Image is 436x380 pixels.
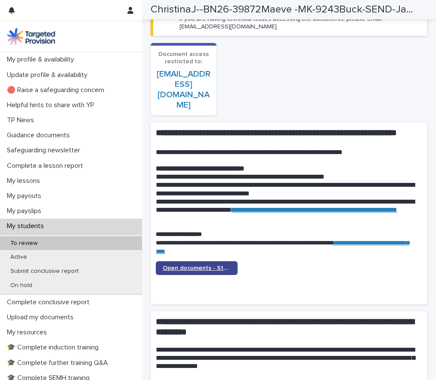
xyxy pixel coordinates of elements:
p: Update profile & availability [3,71,94,79]
p: My profile & availability [3,56,81,64]
span: Document access restricted to: [158,51,209,65]
p: Active [3,253,34,261]
p: My resources [3,328,54,337]
p: Guidance documents [3,131,77,139]
p: 🎓 Complete further training Q&A [3,359,115,367]
a: [EMAIL_ADDRESS][DOMAIN_NAME] [157,70,210,109]
p: Submit conclusive report [3,268,86,275]
p: TP News [3,116,41,124]
p: My payslips [3,207,48,215]
p: Complete a lesson report [3,162,90,170]
h2: ChristinaJ--BN26-39872Maeve -MK-9243Buck-SEND-Japanese KS3-16065 [151,3,417,16]
span: Open documents - Student 1 [163,265,231,271]
p: My lessons [3,177,47,185]
p: Upload my documents [3,313,80,321]
p: 🔴 Raise a safeguarding concern [3,86,111,94]
p: If you are having technical issues accessing the documents, please email [EMAIL_ADDRESS][DOMAIN_N... [179,15,422,31]
p: My students [3,222,51,230]
p: On hold [3,282,39,289]
a: Open documents - Student 1 [156,261,238,275]
p: Safeguarding newsletter [3,146,87,154]
p: My payouts [3,192,48,200]
p: Complete conclusive report [3,298,96,306]
p: To review [3,240,44,247]
p: 🎓 Complete induction training [3,343,105,352]
p: Helpful hints to share with YP [3,101,101,109]
img: M5nRWzHhSzIhMunXDL62 [7,28,55,45]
